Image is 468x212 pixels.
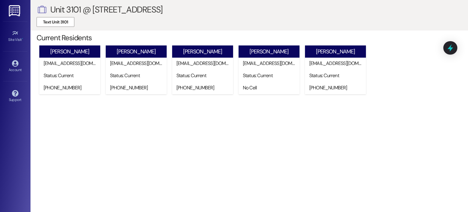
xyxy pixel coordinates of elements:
div: [EMAIL_ADDRESS][DOMAIN_NAME] [110,60,165,66]
div: Current Residents [37,34,468,41]
div: Status: Current [44,72,99,79]
a: Site Visit • [3,28,27,45]
span: • [22,37,23,41]
i:  [37,4,47,16]
div: [PHONE_NUMBER] [176,84,232,91]
div: No Cell [243,84,298,91]
div: [EMAIL_ADDRESS][DOMAIN_NAME] [44,60,99,66]
div: [EMAIL_ADDRESS][DOMAIN_NAME] [309,60,364,66]
span: Text Unit 3101 [43,19,68,25]
button: Text Unit 3101 [37,17,74,27]
div: [EMAIL_ADDRESS][DOMAIN_NAME] [176,60,232,66]
div: Unit 3101 @ [STREET_ADDRESS] [50,6,163,13]
div: Status: Current [176,72,232,79]
div: Status: Current [243,72,298,79]
div: [EMAIL_ADDRESS][DOMAIN_NAME] [243,60,298,66]
div: [PERSON_NAME] [50,49,89,55]
div: [PERSON_NAME] [316,49,355,55]
div: [PHONE_NUMBER] [44,84,99,91]
div: [PERSON_NAME] [117,49,156,55]
div: Status: Current [110,72,165,79]
a: Support [3,88,27,105]
div: [PERSON_NAME] [183,49,222,55]
div: [PERSON_NAME] [250,49,289,55]
div: [PHONE_NUMBER] [110,84,165,91]
img: ResiDesk Logo [9,5,21,16]
div: [PHONE_NUMBER] [309,84,364,91]
a: Account [3,58,27,75]
div: Status: Current [309,72,364,79]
